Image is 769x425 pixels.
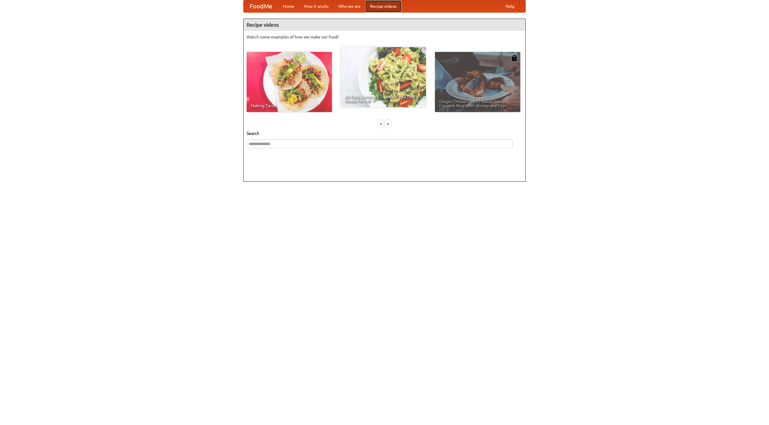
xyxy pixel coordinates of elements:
a: Making Tacos [247,52,332,112]
span: An Easy, Summery Tomato Pasta That's Ready for Fall [345,95,422,103]
p: Watch some examples of how we make our food! [247,34,522,40]
span: Making Tacos [251,104,328,108]
a: Home [278,0,299,12]
div: « [378,120,384,127]
img: 483408.png [511,55,517,61]
div: » [385,120,391,127]
a: An Easy, Summery Tomato Pasta That's Ready for Fall [341,47,426,107]
a: FoodMe [244,0,278,12]
h4: Recipe videos [244,19,525,31]
h5: Search [247,130,522,136]
a: Recipe videos [365,0,401,12]
a: Who we are [333,0,365,12]
a: How it works [299,0,333,12]
a: Help [501,0,519,12]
